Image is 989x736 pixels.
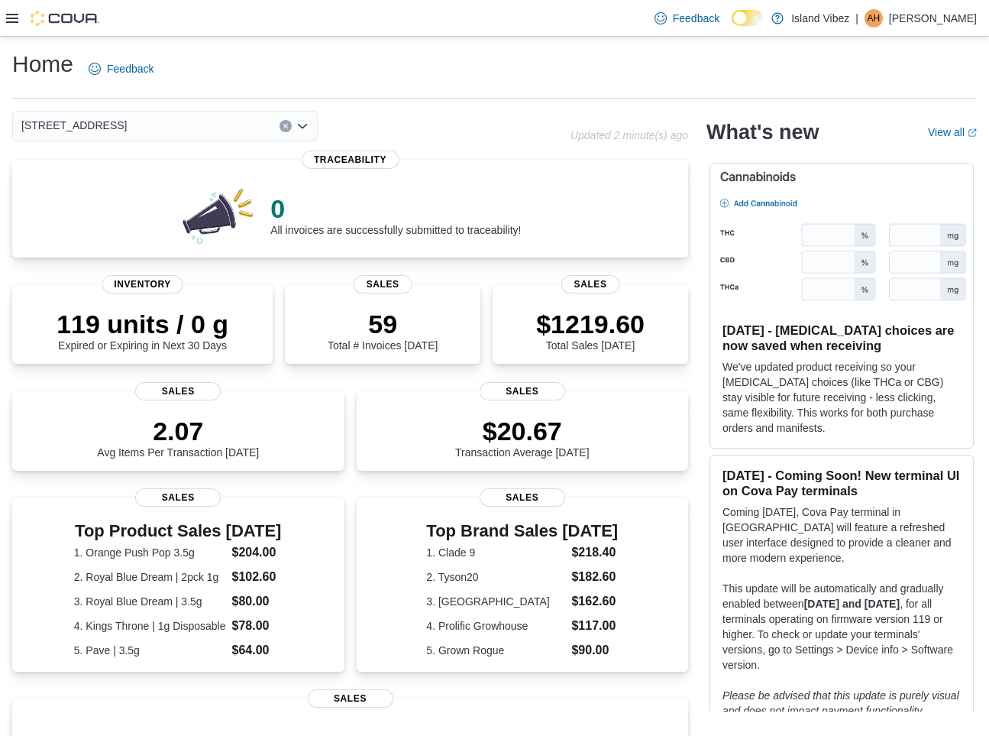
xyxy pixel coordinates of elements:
[74,545,226,560] dt: 1. Orange Push Pop 3.5g
[270,193,521,224] p: 0
[280,120,292,132] button: Clear input
[74,643,226,658] dt: 5. Pave | 3.5g
[97,416,259,459] div: Avg Items Per Transaction [DATE]
[706,120,819,144] h2: What's new
[102,275,183,293] span: Inventory
[648,3,726,34] a: Feedback
[107,61,154,76] span: Feedback
[74,618,226,634] dt: 4. Kings Throne | 1g Disposable
[57,309,228,352] div: Expired or Expiring in Next 30 Days
[31,11,99,26] img: Cova
[426,594,565,609] dt: 3. [GEOGRAPHIC_DATA]
[426,643,565,658] dt: 5. Grown Rogue
[722,468,961,498] h3: [DATE] - Coming Soon! New terminal UI on Cova Pay terminals
[480,488,565,507] span: Sales
[135,488,221,507] span: Sales
[426,522,618,540] h3: Top Brand Sales [DATE]
[928,126,977,138] a: View allExternal link
[571,568,618,586] dd: $182.60
[536,309,645,339] p: $1219.60
[296,120,309,132] button: Open list of options
[570,129,688,141] p: Updated 2 minute(s) ago
[328,309,438,352] div: Total # Invoices [DATE]
[536,309,645,352] div: Total Sales [DATE]
[231,568,282,586] dd: $102.60
[722,581,961,673] p: This update will be automatically and gradually enabled between , for all terminals operating on ...
[426,545,565,560] dt: 1. Clade 9
[571,617,618,635] dd: $117.00
[868,9,881,28] span: AH
[561,275,620,293] span: Sales
[673,11,719,26] span: Feedback
[74,522,283,540] h3: Top Product Sales [DATE]
[722,689,959,717] em: Please be advised that this update is purely visual and does not impact payment functionality.
[722,359,961,436] p: We've updated product receiving so your [MEDICAL_DATA] choices (like THCa or CBG) stay visible fo...
[135,382,221,400] span: Sales
[270,193,521,236] div: All invoices are successfully submitted to traceability!
[865,9,883,28] div: Alexis Henderson
[231,641,282,660] dd: $64.00
[732,10,764,26] input: Dark Mode
[328,309,438,339] p: 59
[855,9,858,28] p: |
[571,592,618,611] dd: $162.60
[722,504,961,566] p: Coming [DATE], Cova Pay terminal in [GEOGRAPHIC_DATA] will feature a refreshed user interface des...
[302,151,399,169] span: Traceability
[231,592,282,611] dd: $80.00
[231,543,282,562] dd: $204.00
[21,116,127,135] span: [STREET_ADDRESS]
[74,569,226,585] dt: 2. Royal Blue Dream | 2pck 1g
[179,184,258,245] img: 0
[455,416,590,446] p: $20.67
[455,416,590,459] div: Transaction Average [DATE]
[791,9,849,28] p: Island Vibez
[308,689,393,708] span: Sales
[426,569,565,585] dt: 2. Tyson20
[426,618,565,634] dt: 4. Prolific Growhouse
[231,617,282,635] dd: $78.00
[82,53,160,84] a: Feedback
[57,309,228,339] p: 119 units / 0 g
[74,594,226,609] dt: 3. Royal Blue Dream | 3.5g
[732,26,732,27] span: Dark Mode
[571,543,618,562] dd: $218.40
[480,382,565,400] span: Sales
[804,598,900,610] strong: [DATE] and [DATE]
[968,128,977,138] svg: External link
[889,9,977,28] p: [PERSON_NAME]
[722,323,961,353] h3: [DATE] - [MEDICAL_DATA] choices are now saved when receiving
[12,49,73,79] h1: Home
[97,416,259,446] p: 2.07
[354,275,412,293] span: Sales
[571,641,618,660] dd: $90.00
